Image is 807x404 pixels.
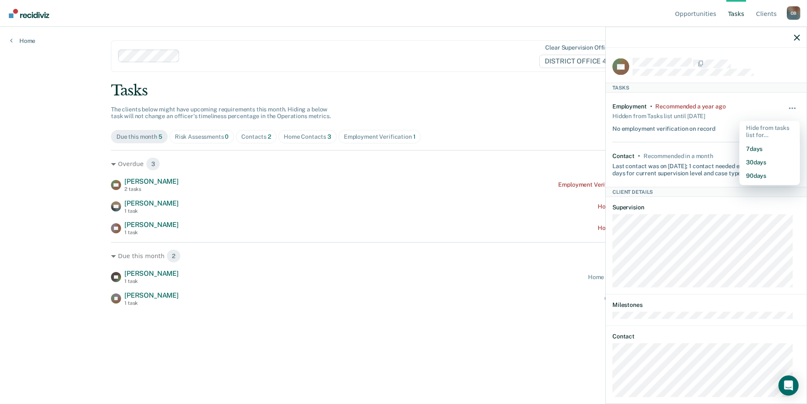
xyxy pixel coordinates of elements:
div: Employment [612,103,647,110]
div: 2 tasks [124,186,179,192]
div: Hidden from Tasks list until [DATE] [612,110,705,121]
span: [PERSON_NAME] [124,221,179,229]
div: Due this month [116,133,162,140]
div: Tasks [111,82,696,99]
span: 2 [268,133,271,140]
div: Risk Assessments [175,133,229,140]
span: [PERSON_NAME] [124,199,179,207]
div: Dropdown Menu [739,121,800,185]
span: The clients below might have upcoming requirements this month. Hiding a below task will not chang... [111,106,331,120]
div: Overdue [111,157,696,171]
div: Clear supervision officers [545,44,617,51]
span: 3 [327,133,331,140]
dt: Supervision [612,204,800,211]
button: Profile dropdown button [787,6,800,20]
button: 7 days [739,142,800,155]
div: Home Contacts [284,133,331,140]
div: Home contact recommended [DATE] [598,224,696,232]
div: Hide from tasks list for... [739,121,800,142]
span: 1 [413,133,416,140]
div: Recommended a year ago [655,103,725,110]
div: Contact recommended in a month [604,295,696,302]
div: Home contact recommended in a month [588,274,696,281]
div: 1 task [124,278,179,284]
div: 1 task [124,230,179,235]
div: Employment Verification [344,133,416,140]
div: No employment verification on record [612,121,715,132]
div: Client Details [606,187,807,197]
span: [PERSON_NAME] [124,177,179,185]
img: Recidiviz [9,9,49,18]
span: DISTRICT OFFICE 4 [539,55,619,68]
div: 1 task [124,300,179,306]
span: 0 [225,133,229,140]
div: Home contact recommended [DATE] [598,203,696,210]
div: O B [787,6,800,20]
span: [PERSON_NAME] [124,291,179,299]
dt: Contact [612,333,800,340]
div: Tasks [606,82,807,92]
a: Home [10,37,35,45]
div: Contacts [241,133,271,140]
div: Employment Verification recommended a year ago [558,181,696,188]
div: Recommended in a month [643,152,713,159]
div: 1 task [124,208,179,214]
span: 5 [158,133,162,140]
div: Due this month [111,249,696,263]
span: [PERSON_NAME] [124,269,179,277]
div: • [650,103,652,110]
div: Last contact was on [DATE]; 1 contact needed every 45 days for current supervision level and case... [612,159,769,177]
dt: Milestones [612,301,800,309]
div: Open Intercom Messenger [778,375,799,396]
button: 90 days [739,169,800,182]
span: 2 [166,249,181,263]
span: 3 [146,157,161,171]
div: • [638,152,640,159]
button: 30 days [739,155,800,169]
div: Contact [612,152,635,159]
